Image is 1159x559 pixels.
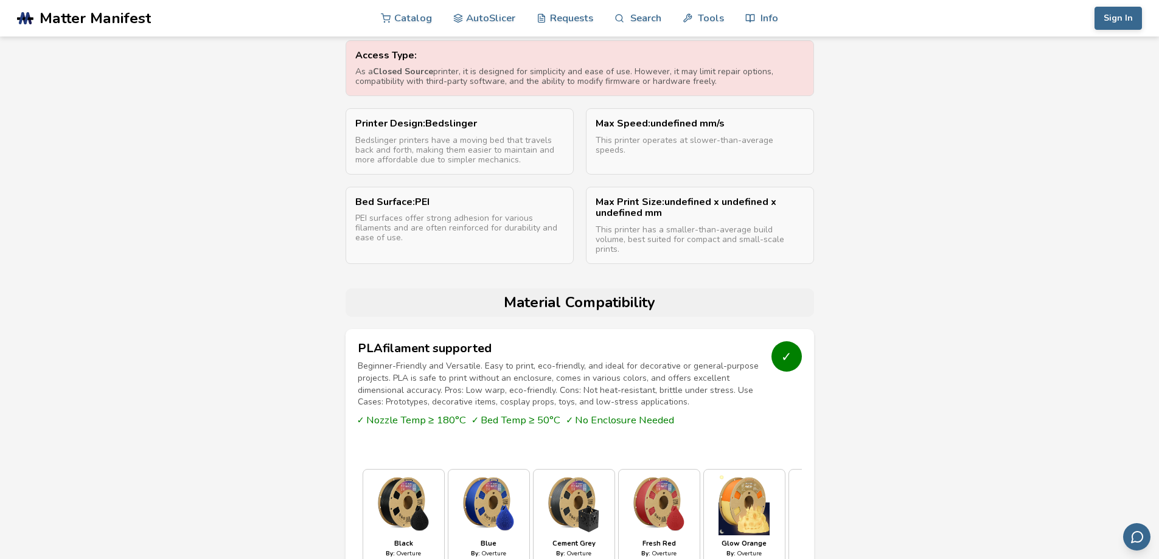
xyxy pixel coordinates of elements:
p: Max Speed : undefined mm/s [596,118,804,129]
p: Printer Design : Bedslinger [355,118,564,129]
img: PLA - Cement Grey [538,474,610,535]
div: ✓ [771,341,802,372]
button: Sign In [1095,7,1142,30]
p: As a printer, it is designed for simplicity and ease of use. However, it may limit repair options... [355,67,804,86]
img: PLA - Blue [453,474,524,535]
span: ✓ No Enclosure Needed [566,414,674,426]
strong: By: [471,549,480,557]
span: Matter Manifest [40,10,151,27]
img: PLA - Glow Orange [709,474,780,535]
div: Overture [556,550,591,557]
p: This printer operates at slower-than-average speeds. [596,136,804,155]
p: Access Type: [355,50,804,61]
p: Bedslinger printers have a moving bed that travels back and forth, making them easier to maintain... [355,136,564,165]
p: PEI surfaces offer strong adhesion for various filaments and are often reinforced for durability ... [355,214,564,243]
strong: By: [556,549,565,557]
strong: By: [386,549,395,557]
p: Beginner-Friendly and Versatile. Easy to print, eco-friendly, and ideal for decorative or general... [358,360,762,408]
div: Blue [481,540,496,548]
div: Glow Orange [722,540,767,548]
strong: Closed Source [373,66,433,77]
div: Overture [471,550,506,557]
span: ✓ Nozzle Temp ≥ 180°C [358,414,466,426]
div: Overture [386,550,421,557]
button: Send feedback via email [1123,523,1150,550]
p: This printer has a smaller-than-average build volume, best suited for compact and small-scale pri... [596,225,804,254]
h2: Material Compatibility [352,294,808,311]
h3: PLA filament supported [358,341,762,355]
div: Cement Grey [552,540,596,548]
strong: By: [641,549,650,557]
span: ✓ Bed Temp ≥ 50°C [472,414,560,426]
div: Overture [641,550,677,557]
strong: By: [726,549,736,557]
img: PLA - Glow Yellow [794,474,865,535]
p: Max Print Size : undefined x undefined x undefined mm [596,196,804,219]
div: Black [394,540,413,548]
div: Overture [726,550,762,557]
img: PLA - Fresh Red [624,474,695,535]
img: PLA - Black [368,474,439,535]
p: Bed Surface : PEI [355,196,564,207]
div: Fresh Red [642,540,676,548]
